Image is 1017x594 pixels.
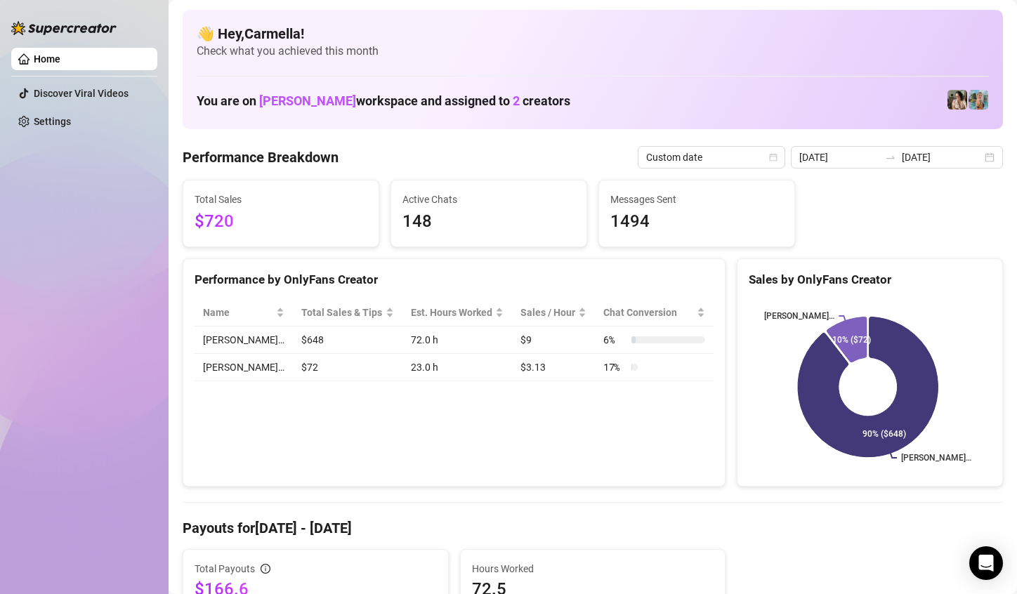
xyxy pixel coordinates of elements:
[512,299,595,326] th: Sales / Hour
[34,53,60,65] a: Home
[197,44,989,59] span: Check what you achieved this month
[411,305,492,320] div: Est. Hours Worked
[749,270,991,289] div: Sales by OnlyFans Creator
[512,326,595,354] td: $9
[472,561,714,576] span: Hours Worked
[513,93,520,108] span: 2
[520,305,575,320] span: Sales / Hour
[512,354,595,381] td: $3.13
[34,88,129,99] a: Discover Viral Videos
[610,192,783,207] span: Messages Sent
[195,299,293,326] th: Name
[183,518,1003,538] h4: Payouts for [DATE] - [DATE]
[603,305,694,320] span: Chat Conversion
[197,24,989,44] h4: 👋 Hey, Carmella !
[195,192,367,207] span: Total Sales
[603,359,626,375] span: 17 %
[402,354,512,381] td: 23.0 h
[901,453,971,463] text: [PERSON_NAME]…
[293,299,402,326] th: Total Sales & Tips
[402,326,512,354] td: 72.0 h
[293,326,402,354] td: $648
[969,90,988,110] img: Nina
[885,152,896,163] span: to
[195,209,367,235] span: $720
[765,311,835,321] text: [PERSON_NAME]…
[259,93,356,108] span: [PERSON_NAME]
[183,147,339,167] h4: Performance Breakdown
[197,93,570,109] h1: You are on workspace and assigned to creators
[195,561,255,576] span: Total Payouts
[603,332,626,348] span: 6 %
[195,354,293,381] td: [PERSON_NAME]…
[947,90,967,110] img: Cindy
[610,209,783,235] span: 1494
[769,153,777,161] span: calendar
[595,299,714,326] th: Chat Conversion
[402,192,575,207] span: Active Chats
[293,354,402,381] td: $72
[902,150,982,165] input: End date
[195,270,714,289] div: Performance by OnlyFans Creator
[34,116,71,127] a: Settings
[195,326,293,354] td: [PERSON_NAME]…
[402,209,575,235] span: 148
[799,150,879,165] input: Start date
[885,152,896,163] span: swap-right
[969,546,1003,580] div: Open Intercom Messenger
[11,21,117,35] img: logo-BBDzfeDw.svg
[301,305,382,320] span: Total Sales & Tips
[261,564,270,574] span: info-circle
[646,147,777,168] span: Custom date
[203,305,273,320] span: Name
